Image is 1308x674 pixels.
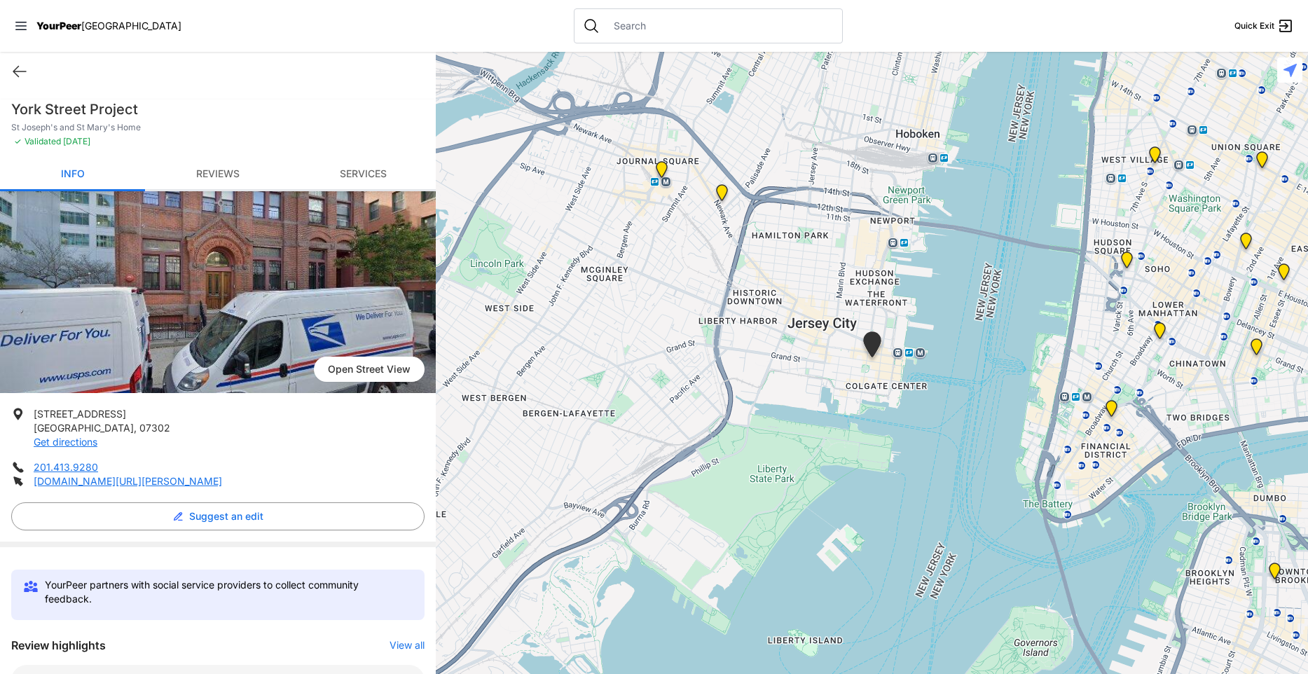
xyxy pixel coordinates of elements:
div: Main Location [713,184,731,207]
div: Tribeca Campus/New York City Rescue Mission [1151,322,1169,345]
div: University Community Social Services (UCSS) [1275,263,1293,286]
div: Main Office [1103,400,1120,422]
span: Quick Exit [1234,20,1274,32]
span: YourPeer [36,20,81,32]
span: [GEOGRAPHIC_DATA] [81,20,181,32]
div: St Joseph's and St Mary's Home [860,331,884,363]
div: Confidential Location [653,161,670,184]
p: YourPeer partners with social service providers to collect community feedback. [45,578,397,606]
div: Headquarters [1253,151,1271,174]
div: Headquarters [1266,563,1283,585]
button: View all [390,638,425,652]
input: Search [605,19,834,33]
a: 201.413.9280 [34,461,98,473]
div: Third Street Men's Shelter and Clinic [1237,233,1255,255]
a: YourPeer[GEOGRAPHIC_DATA] [36,22,181,30]
span: Suggest an edit [189,509,263,523]
a: Reviews [145,158,290,191]
a: [DOMAIN_NAME][URL][PERSON_NAME] [34,475,222,487]
span: , [134,422,137,434]
a: Get directions [34,436,97,448]
span: [DATE] [61,136,90,146]
button: Suggest an edit [11,502,425,530]
h3: Review highlights [11,637,106,654]
span: Open Street View [314,357,425,382]
p: St Joseph's and St Mary's Home [11,122,425,133]
a: Quick Exit [1234,18,1294,34]
a: Services [291,158,436,191]
span: [GEOGRAPHIC_DATA] [34,422,134,434]
h1: York Street Project [11,99,425,119]
span: ✓ [14,136,22,147]
span: 07302 [139,422,170,434]
div: Not the actual location. No walk-ins Please [1146,146,1164,169]
div: Lower East Side Youth Drop-in Center. Yellow doors with grey buzzer on the right [1248,338,1265,361]
div: Main Location, SoHo, DYCD Youth Drop-in Center [1118,252,1136,274]
span: [STREET_ADDRESS] [34,408,126,420]
span: Validated [25,136,61,146]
